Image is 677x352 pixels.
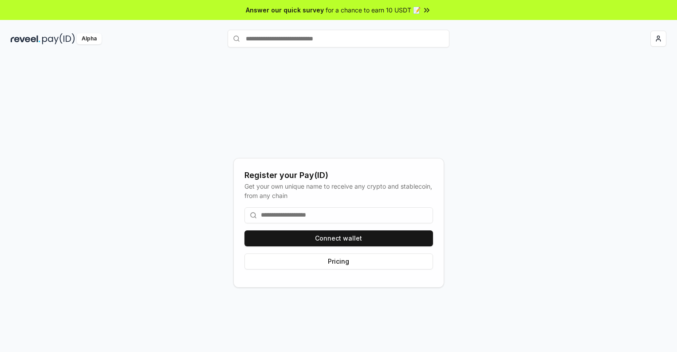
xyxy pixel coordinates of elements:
button: Pricing [244,253,433,269]
div: Register your Pay(ID) [244,169,433,182]
span: for a chance to earn 10 USDT 📝 [326,5,421,15]
div: Alpha [77,33,102,44]
div: Get your own unique name to receive any crypto and stablecoin, from any chain [244,182,433,200]
span: Answer our quick survey [246,5,324,15]
img: reveel_dark [11,33,40,44]
button: Connect wallet [244,230,433,246]
img: pay_id [42,33,75,44]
